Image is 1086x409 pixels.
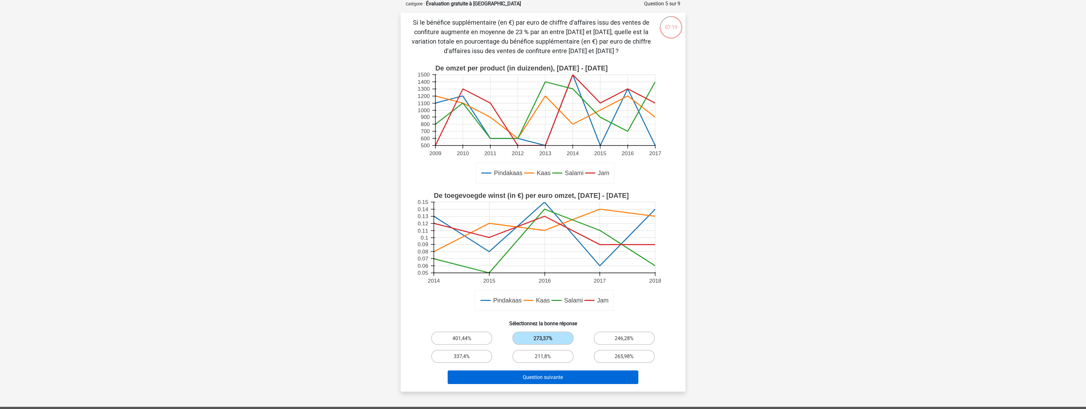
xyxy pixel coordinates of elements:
[418,206,428,212] text: 0.14
[421,114,430,120] text: 900
[536,297,550,304] text: Kaas
[421,121,430,127] text: 800
[421,128,430,134] text: 700
[594,150,606,156] text: 2015
[421,135,430,142] text: 600
[418,107,430,113] text: 1000
[429,150,441,156] text: 2009
[622,150,634,156] text: 2016
[483,278,495,284] text: 2015
[452,335,471,341] font: 401,44%
[665,24,677,30] font: 07:19
[535,353,551,359] font: 211,8%
[406,2,425,6] font: Catégorie :
[493,297,522,304] text: Pindakaas
[534,335,552,341] font: 273,37%
[418,100,430,107] text: 1100
[428,278,440,284] text: 2014
[539,278,551,284] text: 2016
[565,170,583,177] text: Salami
[418,263,428,269] text: 0.06
[418,72,430,78] text: 1500
[418,241,428,247] text: 0.09
[484,150,496,156] text: 2011
[564,297,583,304] text: Salami
[512,150,524,156] text: 2012
[434,192,629,199] text: De toegevoegde winst (in €) per euro omzet, [DATE] - [DATE]
[457,150,469,156] text: 2010
[418,228,428,234] text: 0.11
[509,320,577,327] font: Sélectionnez la bonne réponse
[537,170,551,177] text: Kaas
[418,93,430,99] text: 1200
[435,64,608,72] text: De omzet per product (in duizenden), [DATE] - [DATE]
[418,220,428,227] text: 0.12
[567,150,579,156] text: 2014
[418,270,428,276] text: 0.05
[421,235,428,241] text: 0.1
[418,248,428,255] text: 0.08
[454,353,470,359] font: 337,4%
[649,150,661,156] text: 2017
[597,297,609,304] text: Jam
[539,150,551,156] text: 2013
[418,79,430,85] text: 1400
[418,199,428,205] text: 0.15
[644,1,680,7] font: Question 5 sur 9
[421,143,430,149] text: 500
[418,86,430,92] text: 1300
[615,335,634,341] font: 246,28%
[649,278,661,284] text: 2018
[594,278,606,284] text: 2017
[412,19,651,55] font: Si le bénéfice supplémentaire (en €) par euro de chiffre d'affaires issu des ventes de confiture ...
[598,170,610,177] text: Jam
[615,353,634,359] font: 265,98%
[418,255,428,262] text: 0.07
[448,370,639,384] button: Question suivante
[494,170,522,177] text: Pindakaas
[418,213,428,220] text: 0.13
[426,1,521,7] font: Évaluation gratuite à [GEOGRAPHIC_DATA]
[523,374,563,380] font: Question suivante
